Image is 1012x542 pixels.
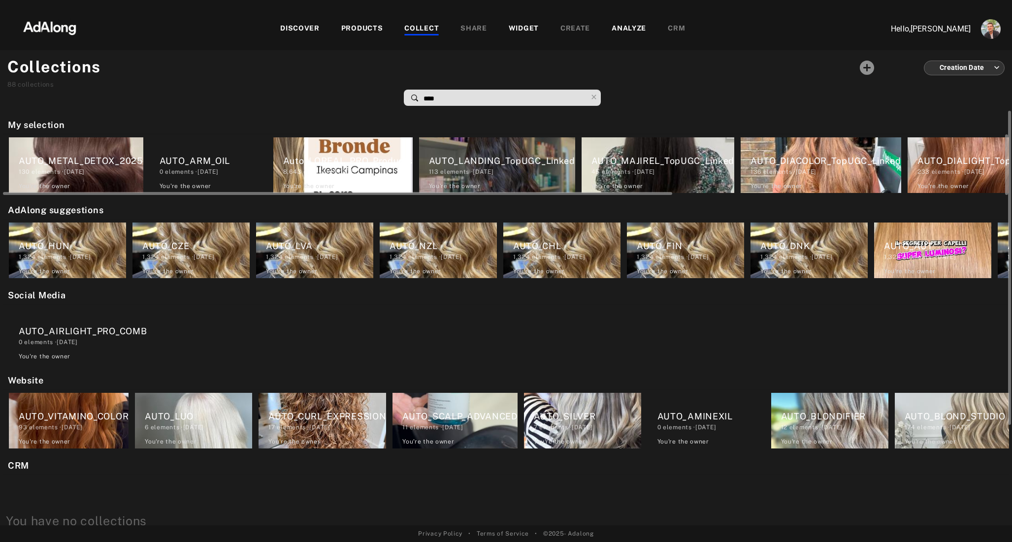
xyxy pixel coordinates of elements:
div: elements · [DATE] [534,423,641,432]
div: You're the owner [591,182,643,191]
div: AUTO_AUT1,324 elements ·[DATE]You're the owner [871,220,994,281]
div: AUTO_VITAMINO_COLOR93 elements ·[DATE]You're the owner [6,390,131,451]
span: 1,324 [266,254,283,260]
span: 1,324 [19,254,36,260]
span: 113 [429,168,439,175]
div: elements · [DATE] [905,423,1012,432]
div: Auto_LOREAL_PRO_Products [283,154,413,167]
div: AUTO_DIACOLOR_TopUGC_Linked [751,154,901,167]
div: AUTO_NZL1,324 elements ·[DATE]You're the owner [377,220,500,281]
div: AUTO_LVA [266,239,373,253]
div: elements · [DATE] [637,253,744,261]
div: AUTO_DNK1,324 elements ·[DATE]You're the owner [748,220,871,281]
div: Auto_LOREAL_PRO_Products8,643 elements ·[DATE]You're the owner [270,134,416,196]
div: AUTO_LUO [145,410,252,423]
div: elements · [DATE] [145,423,252,432]
span: 174 [905,424,915,431]
div: AUTO_LANDING_TopUGC_Linked [429,154,575,167]
div: AUTO_AMINEXIL [657,410,765,423]
div: elements · [DATE] [19,253,126,261]
span: 88 [7,81,16,88]
div: AUTO_CURL_EXPRESSION [268,410,386,423]
h2: Social Media [8,288,1009,302]
button: Account settings [979,17,1003,41]
span: 93 [19,424,27,431]
div: You're the owner [390,267,441,276]
div: AUTO_ARM_OIL0 elements ·[DATE]You're the owner [147,134,270,196]
span: • [468,529,471,538]
span: 8,643 [283,168,302,175]
div: AUTO_BLONDIFIER [781,410,888,423]
div: You're the owner [534,437,586,446]
span: 136 [751,168,761,175]
div: AUTO_FIN1,324 elements ·[DATE]You're the owner [624,220,747,281]
a: Terms of Service [477,529,529,538]
div: AUTO_AIRLIGHT_PRO_COMB [19,324,147,338]
div: You're the owner [429,182,481,191]
div: AUTO_CHL [513,239,620,253]
span: 12 [781,424,787,431]
p: Hello, [PERSON_NAME] [872,23,971,35]
div: elements · [DATE] [19,338,147,347]
span: 233 [917,168,930,175]
span: 1,324 [760,254,778,260]
div: elements · [DATE] [513,253,620,261]
div: AUTO_ARM_OIL [160,154,267,167]
div: You're the owner [283,182,335,191]
div: elements · [DATE] [781,423,888,432]
div: You're the owner [760,267,812,276]
span: 11 [402,424,408,431]
div: elements · [DATE] [160,167,267,176]
div: AUTO_CHL1,324 elements ·[DATE]You're the owner [500,220,623,281]
span: • [535,529,537,538]
div: elements · [DATE] [268,423,386,432]
div: elements · [DATE] [142,253,250,261]
div: PRODUCTS [341,23,383,35]
span: 1,324 [884,254,901,260]
div: AUTO_LUO6 elements ·[DATE]You're the owner [132,390,255,451]
span: 1,324 [390,254,407,260]
div: You're the owner [145,437,196,446]
div: WIDGET [509,23,539,35]
div: You're the owner [142,267,194,276]
div: AUTO_AIRLIGHT_PRO_COMB0 elements ·[DATE]You're the owner [6,305,150,366]
div: elements · [DATE] [884,253,991,261]
span: 0 [657,424,661,431]
div: AUTO_MAJIREL_TopUGC_Linked45 elements ·[DATE]You're the owner [579,134,737,196]
div: You're the owner [637,267,688,276]
div: You're the owner [905,437,956,446]
div: AUTO_DIACOLOR_TopUGC_Linked136 elements ·[DATE]You're the owner [738,134,904,196]
div: elements · [DATE] [760,253,868,261]
a: Privacy Policy [418,529,462,538]
div: AUTO_NZL [390,239,497,253]
div: You're the owner [19,182,70,191]
div: You're the owner [884,267,936,276]
iframe: Chat Widget [963,495,1012,542]
span: 1,324 [513,254,530,260]
h1: Collections [7,55,101,79]
div: Creation Date [933,55,1000,81]
button: Add a collecton [854,55,880,80]
h2: AdAlong suggestions [8,203,1009,217]
div: CREATE [560,23,590,35]
h2: My selection [8,118,1009,131]
span: 45 [591,168,600,175]
div: AUTO_FIN [637,239,744,253]
div: AUTO_HUN [19,239,126,253]
div: You're the owner [268,437,320,446]
span: 6 [145,424,149,431]
div: elements · [DATE] [751,167,901,176]
div: You're the owner [19,352,70,361]
div: elements · [DATE] [591,167,734,176]
div: AUTO_SILVER7 elements ·[DATE]You're the owner [521,390,644,451]
div: AUTO_CZE [142,239,250,253]
div: AUTO_METAL_DETOX_2025130 elements ·[DATE]You're the owner [6,134,146,196]
div: elements · [DATE] [429,167,575,176]
h2: Website [8,374,1009,387]
span: © 2025 - Adalong [543,529,594,538]
div: AUTO_METAL_DETOX_2025 [19,154,143,167]
h2: CRM [8,459,1009,472]
div: AUTO_AMINEXIL0 elements ·[DATE]You're the owner [645,390,768,451]
div: COLLECT [404,23,439,35]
